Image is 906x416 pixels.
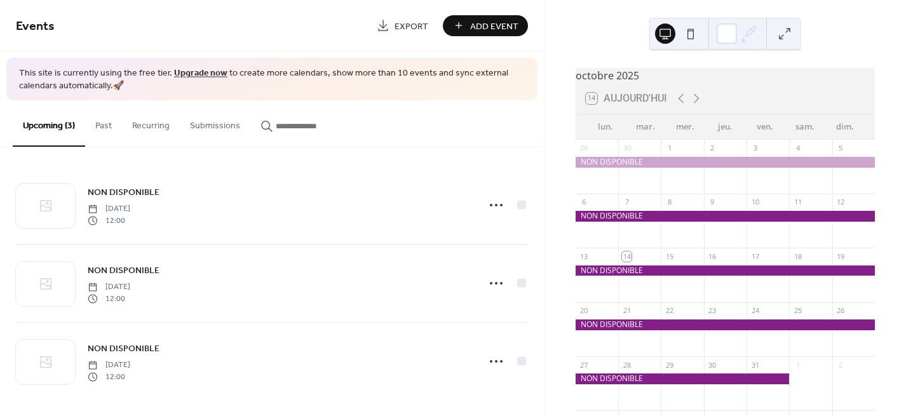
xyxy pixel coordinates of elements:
[836,144,846,153] div: 5
[622,144,632,153] div: 30
[750,144,760,153] div: 3
[825,114,865,140] div: dim.
[785,114,825,140] div: sam.
[665,198,674,207] div: 8
[579,198,589,207] div: 6
[836,360,846,370] div: 2
[622,306,632,316] div: 21
[88,215,130,226] span: 12:00
[708,360,717,370] div: 30
[470,20,518,33] span: Add Event
[836,252,846,261] div: 19
[85,100,122,145] button: Past
[122,100,180,145] button: Recurring
[793,252,802,261] div: 18
[576,68,875,83] div: octobre 2025
[180,100,250,145] button: Submissions
[88,359,130,371] span: [DATE]
[576,265,875,276] div: NON DISPONIBLE
[88,281,130,293] span: [DATE]
[793,144,802,153] div: 4
[576,373,790,384] div: NON DISPONIBLE
[88,371,130,382] span: 12:00
[88,264,159,278] span: NON DISPONIBLE
[622,360,632,370] div: 28
[579,144,589,153] div: 29
[665,114,705,140] div: mer.
[13,100,85,147] button: Upcoming (3)
[586,114,626,140] div: lun.
[793,360,802,370] div: 1
[88,293,130,304] span: 12:00
[88,203,130,215] span: [DATE]
[745,114,785,140] div: ven.
[395,20,428,33] span: Export
[19,67,525,92] span: This site is currently using the free tier. to create more calendars, show more than 10 events an...
[88,263,159,278] a: NON DISPONIBLE
[708,306,717,316] div: 23
[665,360,674,370] div: 29
[665,252,674,261] div: 15
[708,144,717,153] div: 2
[579,252,589,261] div: 13
[793,306,802,316] div: 25
[443,15,528,36] button: Add Event
[836,306,846,316] div: 26
[708,198,717,207] div: 9
[750,198,760,207] div: 10
[576,211,875,222] div: NON DISPONIBLE
[88,341,159,356] a: NON DISPONIBLE
[576,319,875,330] div: NON DISPONIBLE
[836,198,846,207] div: 12
[576,157,875,168] div: NON DISPONIBLE
[88,186,159,199] span: NON DISPONIBLE
[367,15,438,36] a: Export
[793,198,802,207] div: 11
[622,198,632,207] div: 7
[625,114,665,140] div: mar.
[579,306,589,316] div: 20
[579,360,589,370] div: 27
[750,306,760,316] div: 24
[750,360,760,370] div: 31
[665,144,674,153] div: 1
[665,306,674,316] div: 22
[622,252,632,261] div: 14
[750,252,760,261] div: 17
[174,65,227,82] a: Upgrade now
[16,14,55,39] span: Events
[88,342,159,356] span: NON DISPONIBLE
[705,114,745,140] div: jeu.
[708,252,717,261] div: 16
[88,185,159,199] a: NON DISPONIBLE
